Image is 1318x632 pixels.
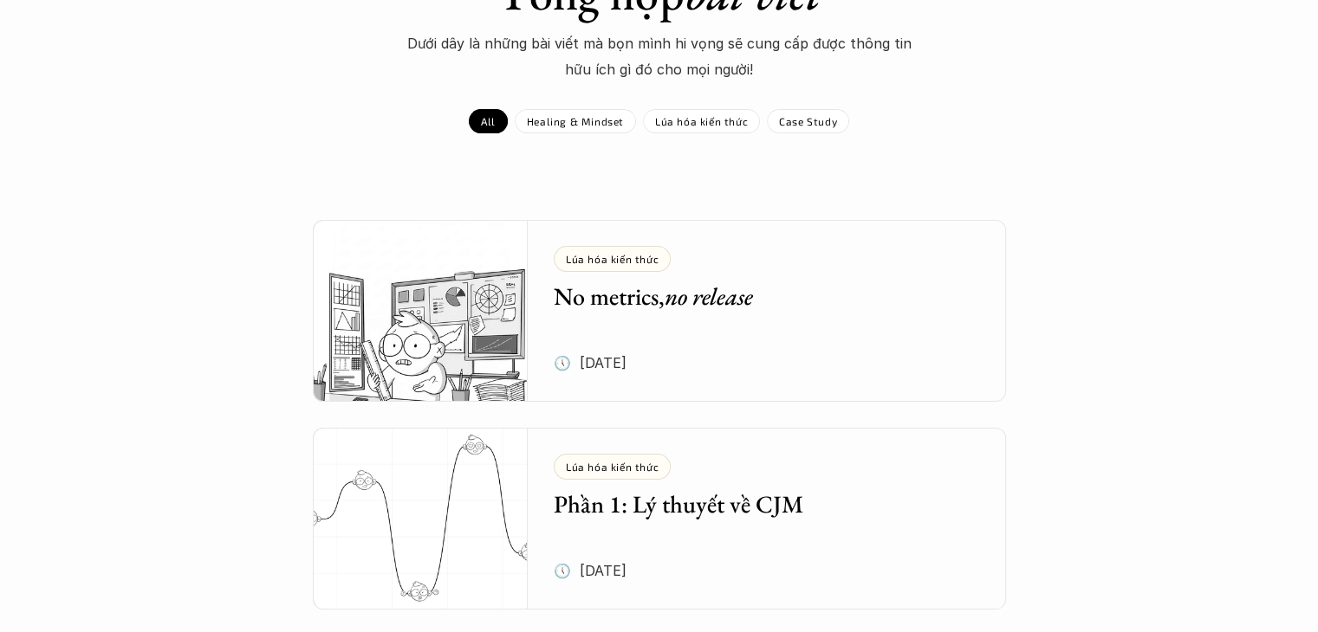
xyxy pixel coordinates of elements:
[643,109,760,133] a: Lúa hóa kiến thức
[665,281,753,312] em: no release
[313,220,1006,402] a: Lúa hóa kiến thứcNo metrics,no release🕔 [DATE]
[779,115,837,127] p: Case Study
[554,281,954,312] h5: No metrics,
[399,30,919,83] p: Dưới dây là những bài viết mà bọn mình hi vọng sẽ cung cấp được thông tin hữu ích gì đó cho mọi n...
[767,109,849,133] a: Case Study
[515,109,636,133] a: Healing & Mindset
[566,461,659,473] p: Lúa hóa kiến thức
[554,350,627,376] p: 🕔 [DATE]
[554,488,954,519] h5: Phần 1: Lý thuyết về CJM
[527,115,624,127] p: Healing & Mindset
[313,428,1006,609] a: Lúa hóa kiến thứcPhần 1: Lý thuyết về CJM🕔 [DATE]
[566,253,659,265] p: Lúa hóa kiến thức
[554,558,627,584] p: 🕔 [DATE]
[655,115,748,127] p: Lúa hóa kiến thức
[481,115,496,127] p: All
